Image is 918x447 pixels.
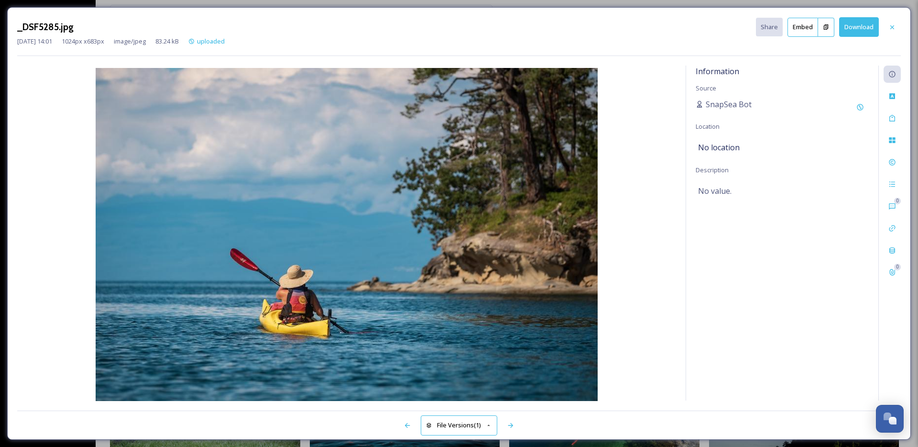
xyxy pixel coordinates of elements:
[17,68,676,403] img: 1V6LSHPvKhZDl9TLw7w26VTVUBaXvx1dU.jpg
[696,66,739,77] span: Information
[696,122,720,131] span: Location
[698,142,740,153] span: No location
[114,37,146,46] span: image/jpeg
[155,37,179,46] span: 83.24 kB
[706,99,752,110] span: SnapSea Bot
[894,198,901,204] div: 0
[894,264,901,270] div: 0
[839,17,879,37] button: Download
[197,37,225,45] span: uploaded
[876,405,904,433] button: Open Chat
[421,415,497,435] button: File Versions(1)
[17,37,52,46] span: [DATE] 14:01
[698,185,732,197] span: No value.
[787,18,818,37] button: Embed
[17,20,74,34] h3: _DSF5285.jpg
[62,37,104,46] span: 1024 px x 683 px
[696,84,716,92] span: Source
[756,18,783,36] button: Share
[696,166,729,174] span: Description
